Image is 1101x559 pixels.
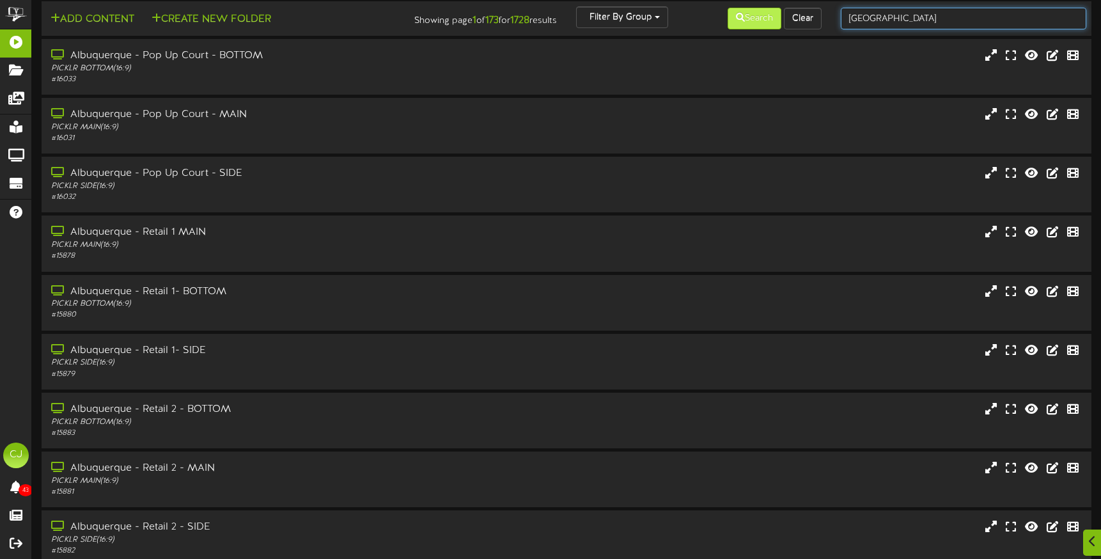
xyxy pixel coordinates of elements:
[576,6,668,28] button: Filter By Group
[51,299,469,310] div: PICKLR BOTTOM ( 16:9 )
[51,520,469,535] div: Albuquerque - Retail 2 - SIDE
[51,63,469,74] div: PICKLR BOTTOM ( 16:9 )
[51,49,469,63] div: Albuquerque - Pop Up Court - BOTTOM
[51,251,469,262] div: # 15878
[51,343,469,358] div: Albuquerque - Retail 1- SIDE
[51,225,469,240] div: Albuquerque - Retail 1 MAIN
[51,133,469,144] div: # 16031
[51,310,469,320] div: # 15880
[841,8,1086,29] input: -- Search Playlists by Name --
[148,12,275,28] button: Create New Folder
[728,8,781,29] button: Search
[51,369,469,380] div: # 15879
[485,15,499,26] strong: 173
[51,428,469,439] div: # 15883
[51,487,469,498] div: # 15881
[51,107,469,122] div: Albuquerque - Pop Up Court - MAIN
[51,402,469,417] div: Albuquerque - Retail 2 - BOTTOM
[390,6,566,28] div: Showing page of for results
[472,15,476,26] strong: 1
[51,192,469,203] div: # 16032
[3,443,29,468] div: CJ
[51,546,469,556] div: # 15882
[51,285,469,299] div: Albuquerque - Retail 1- BOTTOM
[51,461,469,476] div: Albuquerque - Retail 2 - MAIN
[47,12,138,28] button: Add Content
[784,8,822,29] button: Clear
[51,74,469,85] div: # 16033
[51,122,469,133] div: PICKLR MAIN ( 16:9 )
[51,535,469,546] div: PICKLR SIDE ( 16:9 )
[51,417,469,428] div: PICKLR BOTTOM ( 16:9 )
[510,15,529,26] strong: 1728
[51,358,469,368] div: PICKLR SIDE ( 16:9 )
[51,240,469,251] div: PICKLR MAIN ( 16:9 )
[51,181,469,192] div: PICKLR SIDE ( 16:9 )
[51,166,469,181] div: Albuquerque - Pop Up Court - SIDE
[51,476,469,487] div: PICKLR MAIN ( 16:9 )
[19,484,33,496] span: 43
